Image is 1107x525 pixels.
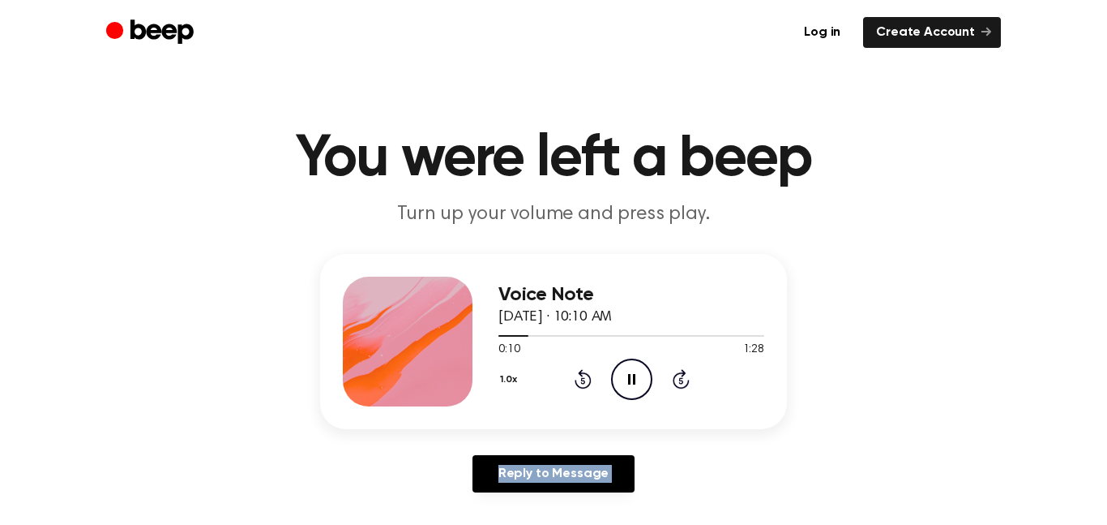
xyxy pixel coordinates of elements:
a: Create Account [863,17,1001,48]
p: Turn up your volume and press play. [242,201,865,228]
button: 1.0x [498,366,524,394]
h3: Voice Note [498,284,764,306]
span: 0:10 [498,342,519,359]
a: Log in [791,17,853,48]
span: [DATE] · 10:10 AM [498,310,612,325]
span: 1:28 [743,342,764,359]
a: Beep [106,17,198,49]
h1: You were left a beep [139,130,968,188]
a: Reply to Message [472,455,635,493]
